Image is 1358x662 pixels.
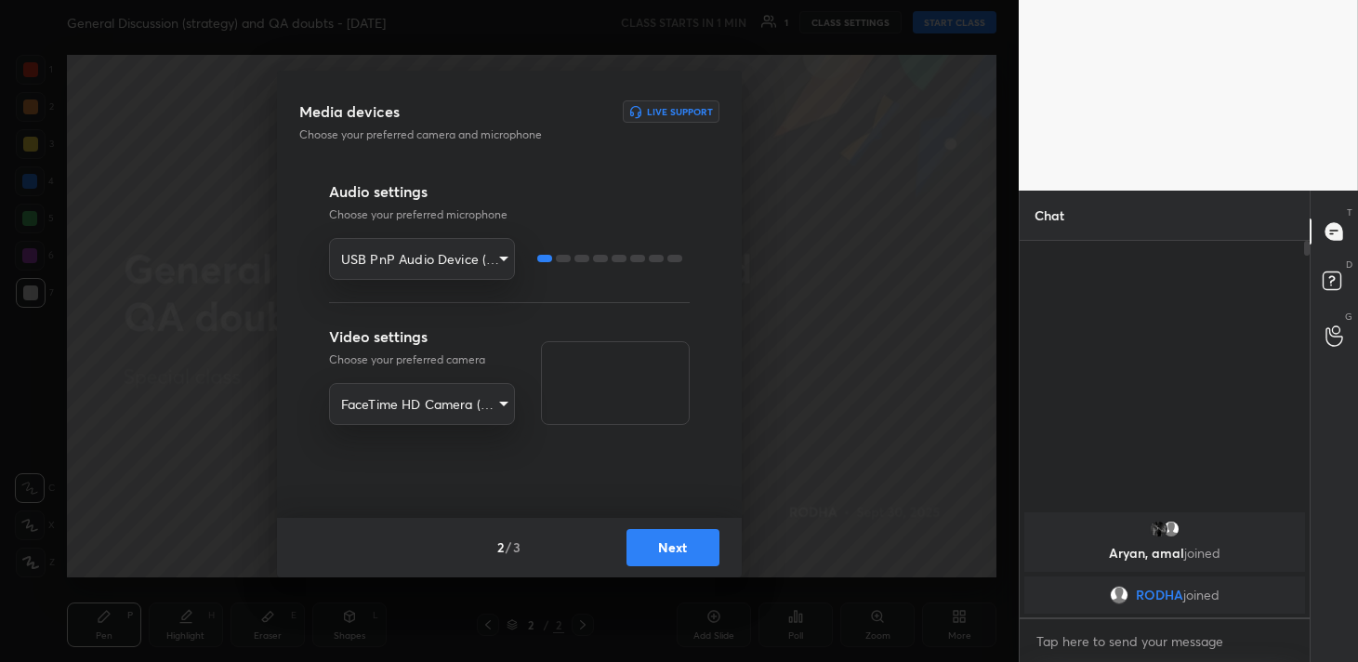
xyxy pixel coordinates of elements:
img: default.png [1110,586,1128,604]
h4: 2 [497,537,504,557]
h3: Audio settings [329,180,690,203]
div: USB PnP Audio Device (0c76:161e) [329,238,515,280]
h3: Media devices [299,100,400,123]
img: default.png [1162,520,1180,538]
span: joined [1184,544,1220,562]
span: RODHA [1136,588,1183,602]
p: Choose your preferred camera and microphone [299,126,600,143]
p: T [1347,205,1352,219]
button: Next [626,529,719,566]
h4: 3 [513,537,521,557]
p: D [1346,258,1352,271]
div: USB PnP Audio Device (0c76:161e) [329,383,515,425]
img: thumbnail.jpg [1149,520,1167,538]
p: Choose your preferred camera [329,351,515,368]
p: Aryan, amal [1035,546,1294,561]
div: grid [1020,509,1310,617]
p: Chat [1020,191,1079,240]
p: G [1345,310,1352,324]
span: joined [1183,588,1220,602]
h6: Live Support [647,107,713,116]
h3: Video settings [329,325,515,348]
h4: / [506,537,511,557]
p: Choose your preferred microphone [329,206,690,223]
